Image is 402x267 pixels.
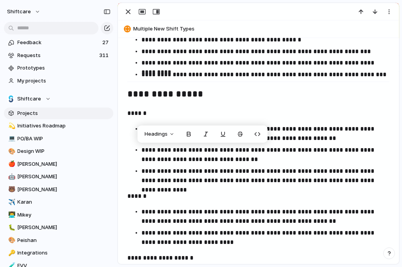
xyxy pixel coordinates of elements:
[18,249,111,257] span: Integrations
[7,8,31,16] span: shiftcare
[7,147,15,155] button: 🎨
[18,52,97,59] span: Requests
[18,135,111,143] span: PO/BA WIP
[7,249,15,257] button: 🔑
[8,198,14,207] div: ✈️
[4,171,113,183] a: 🤖[PERSON_NAME]
[18,122,111,130] span: Initiatives Roadmap
[4,196,113,208] a: ✈️Karan
[4,75,113,87] a: My projects
[4,184,113,195] a: 🐻[PERSON_NAME]
[4,158,113,170] a: 🍎[PERSON_NAME]
[4,120,113,132] a: 💫Initiatives Roadmap
[7,211,15,219] button: 👨‍💻
[8,210,14,219] div: 👨‍💻
[7,186,15,194] button: 🐻
[99,52,110,59] span: 311
[18,198,111,206] span: Karan
[8,122,14,131] div: 💫
[8,223,14,232] div: 🐛
[4,247,113,259] a: 🔑Integrations
[8,172,14,181] div: 🤖
[8,185,14,194] div: 🐻
[4,93,113,105] button: Shiftcare
[4,50,113,61] a: Requests311
[18,95,41,103] span: Shiftcare
[8,134,14,143] div: 💻
[18,39,100,47] span: Feedback
[8,159,14,168] div: 🍎
[133,25,395,33] span: Multiple New Shift Types
[4,222,113,233] a: 🐛[PERSON_NAME]
[7,237,15,244] button: 🎨
[4,145,113,157] a: 🎨Design WIP
[7,198,15,206] button: ✈️
[18,173,111,181] span: [PERSON_NAME]
[4,235,113,246] a: 🎨Peishan
[18,186,111,194] span: [PERSON_NAME]
[7,160,15,168] button: 🍎
[18,77,111,85] span: My projects
[121,23,395,35] button: Multiple New Shift Types
[8,236,14,245] div: 🎨
[18,237,111,244] span: Peishan
[8,249,14,258] div: 🔑
[140,128,179,140] button: Headings
[7,135,15,143] button: 💻
[4,5,45,18] button: shiftcare
[18,211,111,219] span: Mikey
[4,108,113,119] a: Projects
[4,209,113,221] a: 👨‍💻Mikey
[7,173,15,181] button: 🤖
[18,224,111,231] span: [PERSON_NAME]
[102,39,110,47] span: 27
[8,147,14,156] div: 🎨
[4,62,113,74] a: Prototypes
[7,122,15,130] button: 💫
[18,147,111,155] span: Design WIP
[145,130,168,138] span: Headings
[4,133,113,145] a: 💻PO/BA WIP
[4,37,113,48] a: Feedback27
[18,109,111,117] span: Projects
[7,224,15,231] button: 🐛
[18,160,111,168] span: [PERSON_NAME]
[18,64,111,72] span: Prototypes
